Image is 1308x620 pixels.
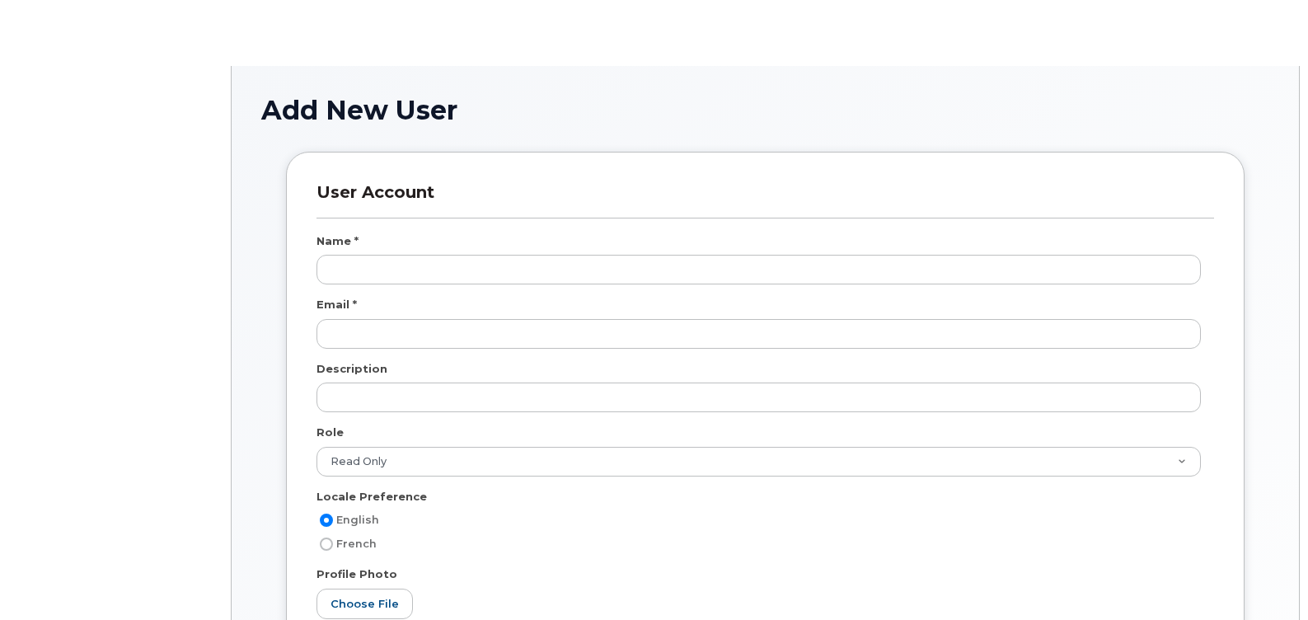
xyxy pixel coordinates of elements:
[316,182,1214,218] h3: User Account
[316,425,344,440] label: Role
[316,361,387,377] label: Description
[336,538,377,550] span: French
[316,233,359,249] label: Name *
[336,514,379,526] span: English
[316,297,357,312] label: Email *
[316,589,413,619] label: Choose File
[320,514,333,527] input: English
[316,489,427,505] label: Locale Preference
[316,566,397,582] label: Profile Photo
[320,538,333,551] input: French
[261,96,1269,124] h1: Add New User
